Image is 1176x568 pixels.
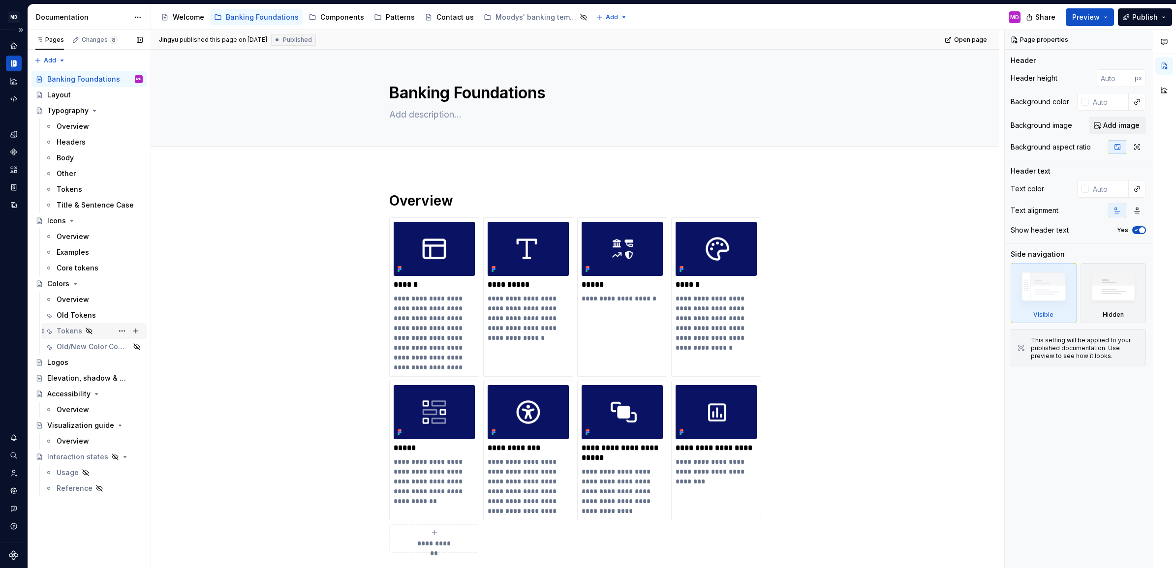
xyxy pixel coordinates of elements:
div: Other [57,169,76,179]
a: Old Tokens [41,307,147,323]
button: Add [593,10,630,24]
div: Invite team [6,465,22,481]
div: Banking Foundations [47,74,120,84]
a: Overview [41,292,147,307]
div: Reference [57,483,93,493]
textarea: Banking Foundations [387,81,759,105]
button: MB [2,6,26,28]
div: Documentation [6,56,22,71]
div: Logos [47,358,68,367]
div: Old Tokens [57,310,96,320]
a: Logos [31,355,147,370]
div: Show header text [1011,225,1069,235]
div: Background aspect ratio [1011,142,1091,152]
div: Changes [82,36,118,44]
input: Auto [1089,180,1129,198]
button: Add [31,54,68,67]
img: b1bbfc5e-8364-4588-9f31-505d3772af99.png [394,222,475,276]
button: Expand sidebar [14,23,28,37]
div: Storybook stories [6,179,22,195]
span: Add image [1103,120,1140,130]
a: Settings [6,483,22,499]
div: Hidden [1081,263,1146,323]
div: Header [1011,56,1036,65]
a: Typography [31,103,147,119]
div: Background image [1011,120,1072,130]
div: Header text [1011,166,1051,176]
a: Headers [41,134,147,150]
a: Overview [41,119,147,134]
div: Title & Sentence Case [57,200,134,210]
button: Search ⌘K [6,448,22,463]
div: Welcome [173,12,204,22]
a: Colors [31,276,147,292]
div: Overview [57,121,89,131]
a: Home [6,38,22,54]
a: Assets [6,162,22,178]
div: Usage [57,468,79,478]
a: Contact us [421,9,478,25]
div: Visualization guide [47,420,114,430]
div: Hidden [1103,311,1124,319]
button: Contact support [6,501,22,516]
p: px [1135,74,1142,82]
div: Body [57,153,74,163]
div: Colors [47,279,69,289]
a: Tokens [41,323,147,339]
div: MD [1010,13,1019,21]
span: Preview [1072,12,1100,22]
button: Notifications [6,430,22,446]
a: Old/New Color Comparaison [41,339,147,355]
div: MB [8,11,20,23]
img: b81672f2-3c2f-4c99-a6f4-95672f403a17.png [582,385,663,439]
div: Side navigation [1011,249,1065,259]
span: Publish [1132,12,1158,22]
span: Add [44,57,56,64]
a: Banking Foundations [210,9,303,25]
div: Page tree [157,7,591,27]
a: Supernova Logo [9,550,19,560]
div: Overview [57,405,89,415]
img: 18d16d93-6197-440d-ae40-03d55a25ea5f.png [394,385,475,439]
a: Welcome [157,9,208,25]
div: Headers [57,137,86,147]
div: Tokens [57,184,82,194]
span: Share [1035,12,1055,22]
a: Overview [41,433,147,449]
div: Data sources [6,197,22,213]
a: Usage [41,465,147,480]
div: Icons [47,216,66,226]
span: Add [606,13,618,21]
div: Banking Foundations [226,12,299,22]
a: Components [305,9,368,25]
input: Auto [1089,93,1129,111]
a: Code automation [6,91,22,107]
button: Share [1021,8,1062,26]
a: Visualization guide [31,418,147,433]
div: Overview [57,295,89,304]
a: Design tokens [6,126,22,142]
a: Other [41,166,147,181]
a: Icons [31,213,147,229]
a: Elevation, shadow & blurs [31,370,147,386]
div: Components [320,12,364,22]
div: Background color [1011,97,1069,107]
div: published this page on [DATE] [180,36,267,44]
button: Preview [1066,8,1114,26]
div: Pages [35,36,64,44]
div: Layout [47,90,71,100]
a: Core tokens [41,260,147,276]
div: Typography [47,106,89,116]
a: Moodys' banking template [480,9,591,25]
a: Open page [942,33,991,47]
div: MD [136,74,141,84]
div: Documentation [36,12,129,22]
div: Accessibility [47,389,91,399]
h1: Overview [389,192,761,209]
img: 522bb71d-11a8-47c1-8067-a83f3dcb55cc.png [488,222,569,276]
div: Overview [57,232,89,241]
div: Old/New Color Comparaison [57,342,130,352]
